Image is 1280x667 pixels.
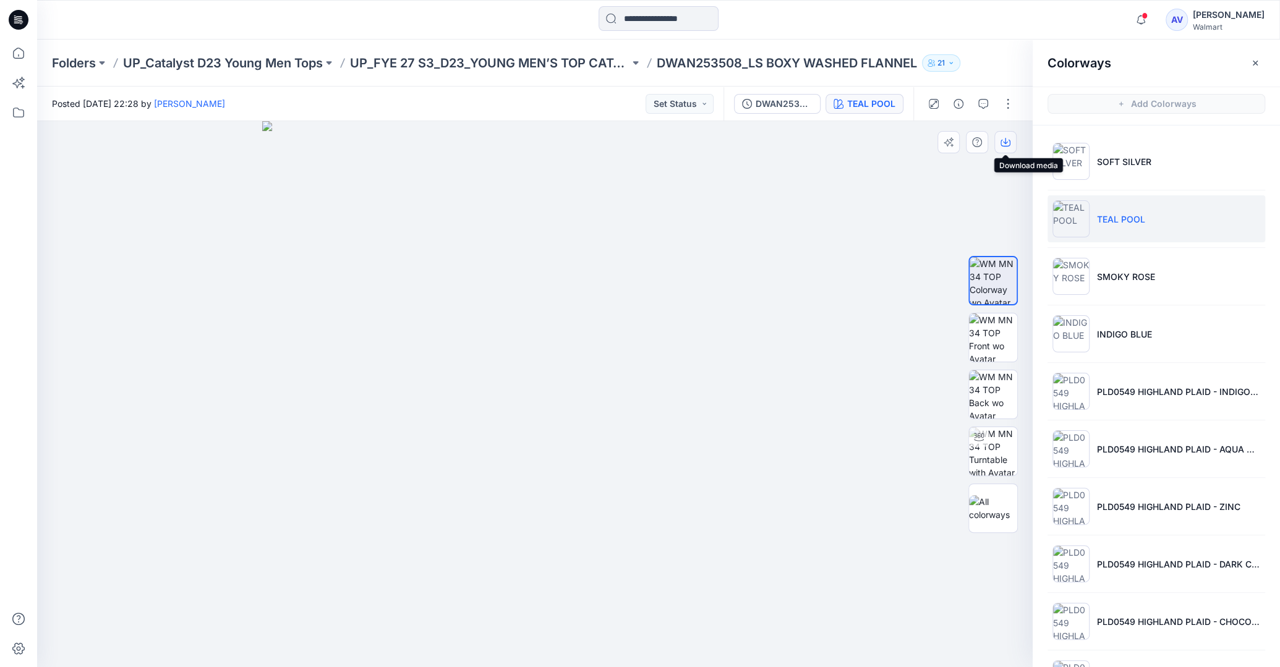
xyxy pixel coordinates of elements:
[970,257,1017,304] img: WM MN 34 TOP Colorway wo Avatar
[1166,9,1188,31] div: AV
[1097,155,1151,168] p: SOFT SILVER
[1193,22,1265,32] div: Walmart
[1097,558,1260,571] p: PLD0549 HIGHLAND PLAID - DARK CHERRY
[826,94,903,114] button: TEAL POOL
[1097,213,1145,226] p: TEAL POOL
[52,97,225,110] span: Posted [DATE] 22:28 by
[123,54,323,72] a: UP_Catalyst D23 Young Men Tops
[1052,200,1090,237] img: TEAL POOL
[949,94,968,114] button: Details
[734,94,821,114] button: DWAN253508_LS BOXY WASHED FLANNEL
[1097,270,1155,283] p: SMOKY ROSE
[1052,315,1090,352] img: INDIGO BLUE
[922,54,960,72] button: 21
[1052,258,1090,295] img: SMOKY ROSE
[1097,385,1260,398] p: PLD0549 HIGHLAND PLAID - INDIGO BLUE
[756,97,813,111] div: DWAN253508_LS BOXY WASHED FLANNEL
[1052,603,1090,640] img: PLD0549 HIGHLAND PLAID - CHOCOLATE FUDGE V2
[1052,373,1090,410] img: PLD0549 HIGHLAND PLAID - INDIGO BLUE
[1097,615,1260,628] p: PLD0549 HIGHLAND PLAID - CHOCOLATE FUDGE V2
[262,121,808,667] img: eyJhbGciOiJIUzI1NiIsImtpZCI6IjAiLCJzbHQiOiJzZXMiLCJ0eXAiOiJKV1QifQ.eyJkYXRhIjp7InR5cGUiOiJzdG9yYW...
[1193,7,1265,22] div: [PERSON_NAME]
[1052,143,1090,180] img: SOFT SILVER
[1097,443,1260,456] p: PLD0549 HIGHLAND PLAID - AQUA MARINE
[1097,328,1152,341] p: INDIGO BLUE
[969,370,1017,418] img: WM MN 34 TOP Back wo Avatar
[657,54,917,72] p: DWAN253508_LS BOXY WASHED FLANNEL
[969,495,1017,521] img: All colorways
[969,313,1017,362] img: WM MN 34 TOP Front wo Avatar
[937,56,945,70] p: 21
[1052,430,1090,467] img: PLD0549 HIGHLAND PLAID - AQUA MARINE
[154,98,225,109] a: [PERSON_NAME]
[52,54,96,72] a: Folders
[1052,545,1090,582] img: PLD0549 HIGHLAND PLAID - DARK CHERRY
[1097,500,1240,513] p: PLD0549 HIGHLAND PLAID - ZINC
[1047,56,1111,70] h2: Colorways
[350,54,629,72] a: UP_FYE 27 S3_D23_YOUNG MEN’S TOP CATALYST
[847,97,895,111] div: TEAL POOL
[969,427,1017,475] img: WM MN 34 TOP Turntable with Avatar
[1052,488,1090,525] img: PLD0549 HIGHLAND PLAID - ZINC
